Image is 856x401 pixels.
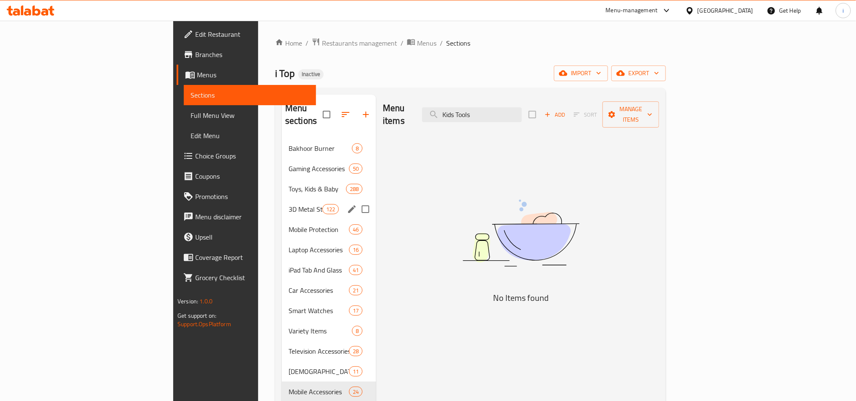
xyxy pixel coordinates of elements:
[698,6,753,15] div: [GEOGRAPHIC_DATA]
[602,101,659,128] button: Manage items
[349,368,362,376] span: 11
[349,306,363,316] div: items
[609,104,652,125] span: Manage items
[352,143,363,153] div: items
[289,306,349,316] span: Smart Watches
[177,146,316,166] a: Choice Groups
[195,212,309,222] span: Menu disclaimer
[195,151,309,161] span: Choice Groups
[195,29,309,39] span: Edit Restaurant
[352,326,363,336] div: items
[349,165,362,173] span: 50
[282,240,376,260] div: Laptop Accessories16
[349,286,362,295] span: 21
[184,85,316,105] a: Sections
[289,245,349,255] span: Laptop Accessories
[289,346,349,356] span: Television Accessories
[289,184,346,194] span: Toys, Kids & Baby
[446,38,470,48] span: Sections
[318,106,335,123] span: Select all sections
[282,321,376,341] div: Variety Items8
[289,265,349,275] span: iPad Tab And Glass
[407,38,436,49] a: Menus
[282,138,376,158] div: Bakhoor Burner8
[289,326,352,336] span: Variety Items
[561,68,601,79] span: import
[199,296,213,307] span: 1.0.0
[177,227,316,247] a: Upsell
[346,185,362,193] span: 288
[282,199,376,219] div: 3D Metal Sticker122edit
[177,65,316,85] a: Menus
[415,177,627,289] img: dish.svg
[195,191,309,202] span: Promotions
[282,158,376,179] div: Gaming Accessories50
[312,38,397,49] a: Restaurants management
[401,38,403,48] li: /
[195,252,309,262] span: Coverage Report
[349,366,363,376] div: items
[177,166,316,186] a: Coupons
[323,205,338,213] span: 122
[543,110,566,120] span: Add
[383,102,412,127] h2: Menu items
[842,6,844,15] span: i
[184,125,316,146] a: Edit Menu
[191,90,309,100] span: Sections
[289,204,322,214] span: 3D Metal Sticker
[282,341,376,361] div: Television Accessories28
[197,70,309,80] span: Menus
[352,145,362,153] span: 8
[177,207,316,227] a: Menu disclaimer
[611,65,666,81] button: export
[349,285,363,295] div: items
[440,38,443,48] li: /
[289,224,349,235] span: Mobile Protection
[322,204,339,214] div: items
[349,226,362,234] span: 46
[177,186,316,207] a: Promotions
[568,108,602,121] span: Sort items
[349,266,362,274] span: 41
[184,105,316,125] a: Full Menu View
[177,247,316,267] a: Coverage Report
[415,291,627,305] h5: No Items found
[177,44,316,65] a: Branches
[177,296,198,307] span: Version:
[349,347,362,355] span: 28
[541,108,568,121] button: Add
[289,387,349,397] span: Mobile Accessories
[349,307,362,315] span: 17
[282,300,376,321] div: Smart Watches17
[349,388,362,396] span: 24
[289,285,349,295] span: Car Accessories
[352,327,362,335] span: 8
[417,38,436,48] span: Menus
[195,232,309,242] span: Upsell
[177,24,316,44] a: Edit Restaurant
[349,245,363,255] div: items
[554,65,608,81] button: import
[191,110,309,120] span: Full Menu View
[349,246,362,254] span: 16
[282,219,376,240] div: Mobile Protection46
[606,5,658,16] div: Menu-management
[195,273,309,283] span: Grocery Checklist
[275,38,666,49] nav: breadcrumb
[177,267,316,288] a: Grocery Checklist
[177,319,231,330] a: Support.OpsPlatform
[195,171,309,181] span: Coupons
[349,387,363,397] div: items
[618,68,659,79] span: export
[282,260,376,280] div: iPad Tab And Glass41
[346,203,358,216] button: edit
[282,179,376,199] div: Toys, Kids & Baby288
[289,164,349,174] span: Gaming Accessories
[191,131,309,141] span: Edit Menu
[195,49,309,60] span: Branches
[282,280,376,300] div: Car Accessories21
[349,346,363,356] div: items
[282,361,376,382] div: [DEMOGRAPHIC_DATA] Speaker11
[289,366,349,376] span: [DEMOGRAPHIC_DATA] Speaker
[289,143,352,153] span: Bakhoor Burner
